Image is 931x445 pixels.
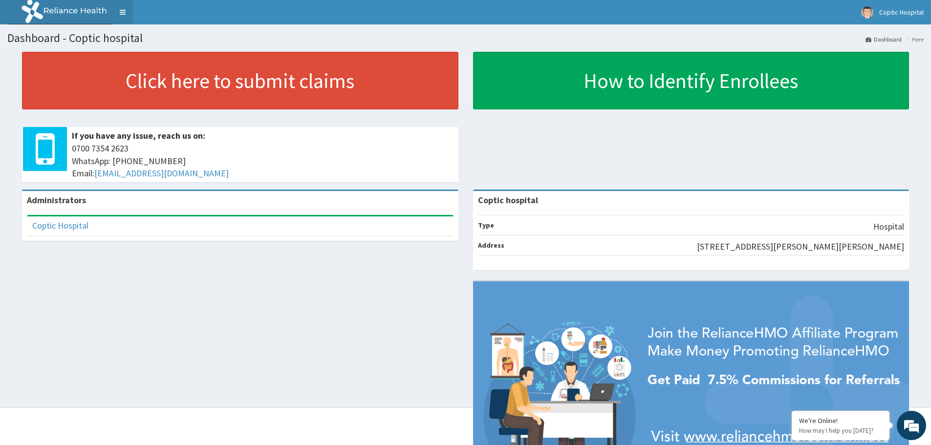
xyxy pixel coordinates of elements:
b: Type [478,221,494,230]
span: 0700 7354 2623 WhatsApp: [PHONE_NUMBER] Email: [72,142,454,180]
p: [STREET_ADDRESS][PERSON_NAME][PERSON_NAME] [697,240,904,253]
b: Address [478,241,504,250]
b: If you have any issue, reach us on: [72,130,205,141]
b: Administrators [27,194,86,206]
h1: Dashboard - Coptic hospital [7,32,924,44]
a: How to Identify Enrollees [473,52,909,109]
li: Here [903,35,924,43]
a: [EMAIL_ADDRESS][DOMAIN_NAME] [94,168,229,179]
strong: Coptic hospital [478,194,538,206]
div: We're Online! [799,416,882,425]
a: Coptic Hospital [32,220,88,231]
a: Dashboard [866,35,902,43]
p: How may I help you today? [799,426,882,435]
p: Hospital [873,220,904,233]
img: User Image [861,6,873,19]
span: Coptic Hospital [879,8,924,17]
a: Click here to submit claims [22,52,458,109]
